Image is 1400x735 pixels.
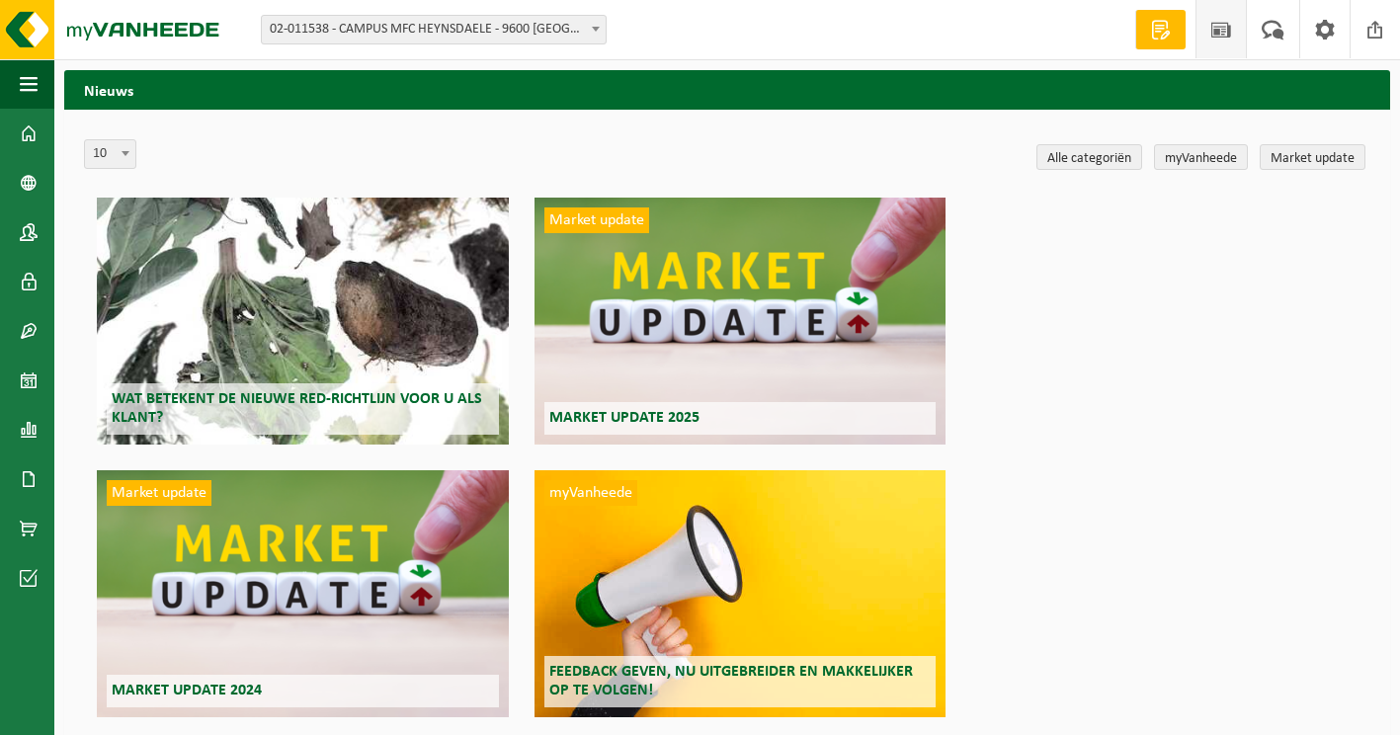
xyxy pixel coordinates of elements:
[549,410,700,426] span: Market update 2025
[544,480,637,506] span: myVanheede
[1036,144,1142,170] a: Alle categoriën
[535,198,947,445] a: Market update Market update 2025
[112,683,262,698] span: Market update 2024
[1154,144,1248,170] a: myVanheede
[544,207,649,233] span: Market update
[261,15,607,44] span: 02-011538 - CAMPUS MFC HEYNSDAELE - 9600 RONSE, EISDALE 1
[107,480,211,506] span: Market update
[549,664,913,698] span: Feedback geven, nu uitgebreider en makkelijker op te volgen!
[64,70,1390,109] h2: Nieuws
[85,140,135,168] span: 10
[97,470,509,717] a: Market update Market update 2024
[262,16,606,43] span: 02-011538 - CAMPUS MFC HEYNSDAELE - 9600 RONSE, EISDALE 1
[112,391,482,426] span: Wat betekent de nieuwe RED-richtlijn voor u als klant?
[1260,144,1365,170] a: Market update
[535,470,947,717] a: myVanheede Feedback geven, nu uitgebreider en makkelijker op te volgen!
[97,198,509,445] a: Wat betekent de nieuwe RED-richtlijn voor u als klant?
[84,139,136,169] span: 10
